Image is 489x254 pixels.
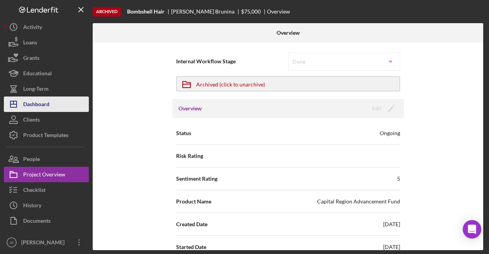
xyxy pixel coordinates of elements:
[171,8,241,15] div: [PERSON_NAME] Brunina
[23,50,39,68] div: Grants
[23,81,49,98] div: Long-Term
[23,182,46,200] div: Checklist
[4,235,89,250] button: JP[PERSON_NAME]
[23,66,52,83] div: Educational
[241,8,261,15] div: $75,000
[463,220,481,239] div: Open Intercom Messenger
[127,8,165,15] b: Bombshell Hair
[4,81,89,97] button: Long-Term
[4,213,89,229] button: Documents
[23,151,40,169] div: People
[23,112,40,129] div: Clients
[397,175,400,183] div: 5
[93,7,121,17] div: Archived
[9,240,14,245] text: JP
[23,213,51,230] div: Documents
[4,66,89,81] button: Educational
[23,19,42,37] div: Activity
[176,220,207,228] span: Created Date
[176,198,211,205] span: Product Name
[176,175,217,183] span: Sentiment Rating
[4,151,89,167] button: People
[19,235,70,252] div: [PERSON_NAME]
[23,127,68,145] div: Product Templates
[4,50,89,66] button: Grants
[383,243,400,251] div: [DATE]
[367,103,398,114] button: Edit
[4,127,89,143] button: Product Templates
[4,35,89,50] button: Loans
[176,76,400,91] button: Archived (click to unarchive)
[267,8,290,15] div: Overview
[23,97,49,114] div: Dashboard
[23,198,41,215] div: History
[176,129,191,137] span: Status
[176,58,288,65] span: Internal Workflow Stage
[317,198,400,205] div: Capital Region Advancement Fund
[176,243,206,251] span: Started Date
[277,30,300,36] b: Overview
[23,35,37,52] div: Loans
[23,167,65,184] div: Project Overview
[4,182,89,198] button: Checklist
[4,97,89,112] button: Dashboard
[4,112,89,127] button: Clients
[196,77,265,91] div: Archived (click to unarchive)
[176,152,203,160] span: Risk Rating
[372,103,382,114] div: Edit
[380,129,400,137] div: Ongoing
[4,167,89,182] button: Project Overview
[383,220,400,228] div: [DATE]
[4,198,89,213] button: History
[4,19,89,35] button: Activity
[178,105,202,112] h3: Overview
